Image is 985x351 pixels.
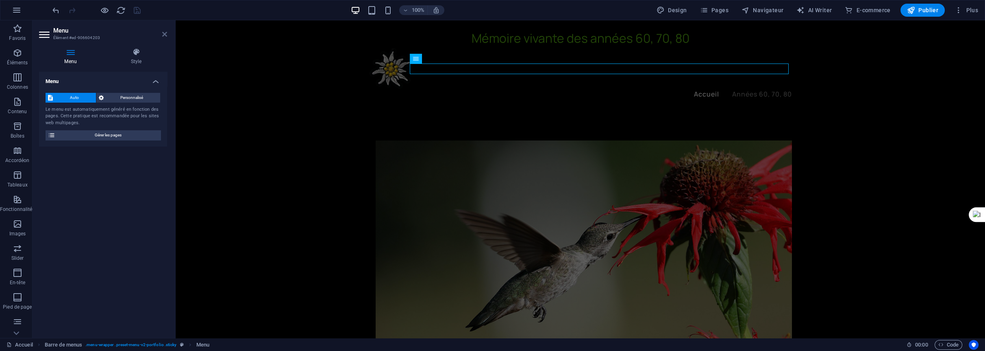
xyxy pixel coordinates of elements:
button: Usercentrics [969,340,978,350]
p: Favoris [9,35,26,42]
h6: 100% [411,5,424,15]
button: reload [116,5,126,15]
p: Slider [11,255,24,261]
span: E-commerce [845,6,890,14]
span: Design [657,6,687,14]
i: Annuler : Modifier les pages (Ctrl+Z) [51,6,61,15]
button: Personnalisé [96,93,161,103]
h4: Menu [39,72,167,86]
span: Code [938,340,959,350]
p: Pied de page [3,304,32,310]
span: Gérer les pages [58,130,158,140]
button: Auto [46,93,96,103]
button: Gérer les pages [46,130,161,140]
button: Plus [951,4,981,17]
p: Accordéon [5,157,29,164]
span: 00 00 [915,340,928,350]
button: Code [935,340,962,350]
h4: Style [105,48,167,65]
p: Tableaux [7,182,28,188]
p: Images [9,230,26,237]
p: En-tête [10,279,25,286]
a: Cliquez pour annuler la sélection. Double-cliquez pour ouvrir Pages. [7,340,33,350]
button: Pages [697,4,732,17]
p: Colonnes [7,84,28,90]
p: Éléments [7,59,28,66]
span: : [921,342,922,348]
span: . menu-wrapper .preset-menu-v2-portfolio .sticky [85,340,176,350]
button: Publier [900,4,945,17]
span: Cliquez pour sélectionner. Double-cliquez pour modifier. [45,340,82,350]
h4: Menu [39,48,105,65]
h3: Élément #ed-906604203 [53,34,151,42]
span: AI Writer [796,6,832,14]
span: Pages [700,6,728,14]
i: Cet élément est une présélection personnalisable. [180,342,184,347]
span: Plus [955,6,978,14]
button: Navigateur [738,4,787,17]
div: Design (Ctrl+Alt+Y) [653,4,690,17]
p: Contenu [8,108,27,115]
p: Boîtes [11,133,24,139]
span: Publier [907,6,938,14]
span: Navigateur [741,6,783,14]
button: 100% [399,5,428,15]
div: Le menu est automatiquement généré en fonction des pages. Cette pratique est recommandée pour les... [46,106,161,127]
nav: breadcrumb [45,340,209,350]
i: Actualiser la page [116,6,126,15]
button: undo [51,5,61,15]
button: E-commerce [841,4,894,17]
span: Auto [55,93,93,103]
button: AI Writer [793,4,835,17]
button: Design [653,4,690,17]
h2: Menu [53,27,167,34]
span: Personnalisé [106,93,158,103]
span: Cliquez pour sélectionner. Double-cliquez pour modifier. [196,340,209,350]
i: Lors du redimensionnement, ajuster automatiquement le niveau de zoom en fonction de l'appareil sé... [433,7,440,14]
